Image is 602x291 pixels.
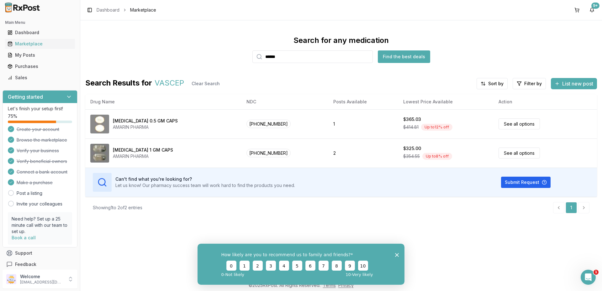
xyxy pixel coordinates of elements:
[403,145,421,152] div: $325.00
[421,124,452,131] div: Up to 12 % off
[513,78,546,89] button: Filter by
[3,3,43,13] img: RxPost Logo
[566,202,577,213] a: 1
[328,109,398,138] td: 1
[198,244,404,285] iframe: Survey from RxPost
[403,153,420,159] span: $354.55
[5,61,75,72] a: Purchases
[591,3,599,9] div: 9+
[17,190,42,196] a: Post a listing
[17,158,67,164] span: Verify beneficial owners
[115,176,295,182] h3: Can't find what you're looking for?
[551,78,597,89] button: List new post
[12,216,68,235] p: Need help? Set up a 25 minute call with our team to set up.
[499,148,540,158] a: See all options
[3,259,77,270] button: Feedback
[97,7,119,13] a: Dashboard
[8,63,72,70] div: Purchases
[5,49,75,61] a: My Posts
[5,20,75,25] h2: Main Menu
[17,126,59,133] span: Create your account
[6,274,16,284] img: User avatar
[17,148,59,154] span: Verify your business
[90,144,109,163] img: Vascepa 1 GM CAPS
[8,41,72,47] div: Marketplace
[293,35,389,45] div: Search for any medication
[524,81,542,87] span: Filter by
[85,78,152,89] span: Search Results for
[85,94,241,109] th: Drug Name
[494,94,597,109] th: Action
[499,118,540,129] a: See all options
[3,61,77,71] button: Purchases
[8,75,72,81] div: Sales
[17,201,62,207] a: Invite your colleagues
[403,124,419,130] span: $414.81
[553,202,589,213] nav: pagination
[113,124,178,130] div: AMARIN PHARMA
[3,73,77,83] button: Sales
[5,27,75,38] a: Dashboard
[3,28,77,38] button: Dashboard
[8,29,72,36] div: Dashboard
[3,39,77,49] button: Marketplace
[8,106,72,112] p: Let's finish your setup first!
[241,94,328,109] th: NDC
[246,149,291,157] span: [PHONE_NUMBER]
[113,147,173,153] div: [MEDICAL_DATA] 1 GM CAPS
[398,94,494,109] th: Lowest Price Available
[328,94,398,109] th: Posts Available
[581,270,596,285] iframe: Intercom live chat
[187,78,225,89] button: Clear Search
[20,280,64,285] p: [EMAIL_ADDRESS][DOMAIN_NAME]
[551,81,597,87] a: List new post
[17,179,53,186] span: Make a purchase
[5,38,75,49] a: Marketplace
[477,78,508,89] button: Sort by
[93,205,142,211] div: Showing 1 to 2 of 2 entries
[5,72,75,83] a: Sales
[155,78,184,89] span: VASCEP
[8,93,43,101] h3: Getting started
[8,113,17,119] span: 75 %
[20,273,64,280] p: Welcome
[90,115,109,133] img: Vascepa 0.5 GM CAPS
[15,261,36,268] span: Feedback
[403,116,421,122] div: $365.03
[130,7,156,13] span: Marketplace
[594,270,599,275] span: 1
[97,7,156,13] nav: breadcrumb
[113,153,173,159] div: AMARIN PHARMA
[328,138,398,168] td: 2
[115,182,295,189] p: Let us know! Our pharmacy success team will work hard to find the products you need.
[12,235,36,240] a: Book a call
[17,169,67,175] span: Connect a bank account
[378,50,430,63] button: Find the best deals
[422,153,452,160] div: Up to 8 % off
[587,5,597,15] button: 9+
[17,137,67,143] span: Browse the marketplace
[3,247,77,259] button: Support
[113,118,178,124] div: [MEDICAL_DATA] 0.5 GM CAPS
[323,283,336,288] a: Terms
[501,177,551,188] button: Submit Request
[246,120,291,128] span: [PHONE_NUMBER]
[338,283,354,288] a: Privacy
[488,81,504,87] span: Sort by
